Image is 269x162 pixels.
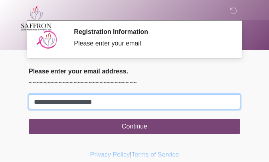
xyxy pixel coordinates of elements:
[29,67,240,75] h2: Please enter your email address.
[130,151,131,158] a: |
[90,151,130,158] a: Privacy Policy
[74,39,228,48] div: Please enter your email
[35,28,59,52] img: Agent Avatar
[29,78,240,88] p: ~~~~~~~~~~~~~~~~~~~~~~~~~~~~~
[131,151,179,158] a: Terms of Service
[21,6,52,31] img: Saffron Laser Aesthetics and Medical Spa Logo
[29,119,240,134] button: Continue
